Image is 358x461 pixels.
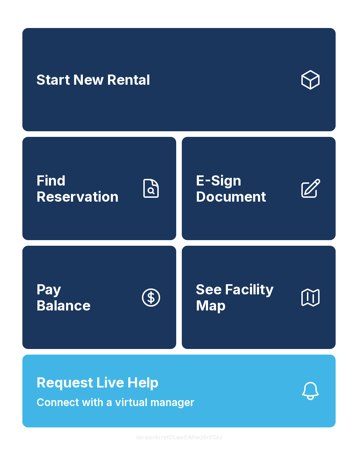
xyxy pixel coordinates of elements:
[22,28,336,131] a: Start New Rental
[182,137,336,240] a: E-Sign Document
[22,355,336,427] button: Request Live HelpConnect with a virtual manager
[22,137,176,240] a: Find Reservation
[196,281,294,313] span: See Facility Map
[36,173,134,204] span: Find Reservation
[36,281,91,313] span: Pay Balance
[130,427,228,447] button: VersionkrrefDLawElMlwz8nfSsJ
[36,372,159,393] span: Request Live Help
[182,246,336,349] button: See Facility Map
[22,246,176,349] button: PayBalance
[196,173,294,204] span: E-Sign Document
[36,72,150,88] span: Start New Rental
[36,394,194,410] span: Connect with a virtual manager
